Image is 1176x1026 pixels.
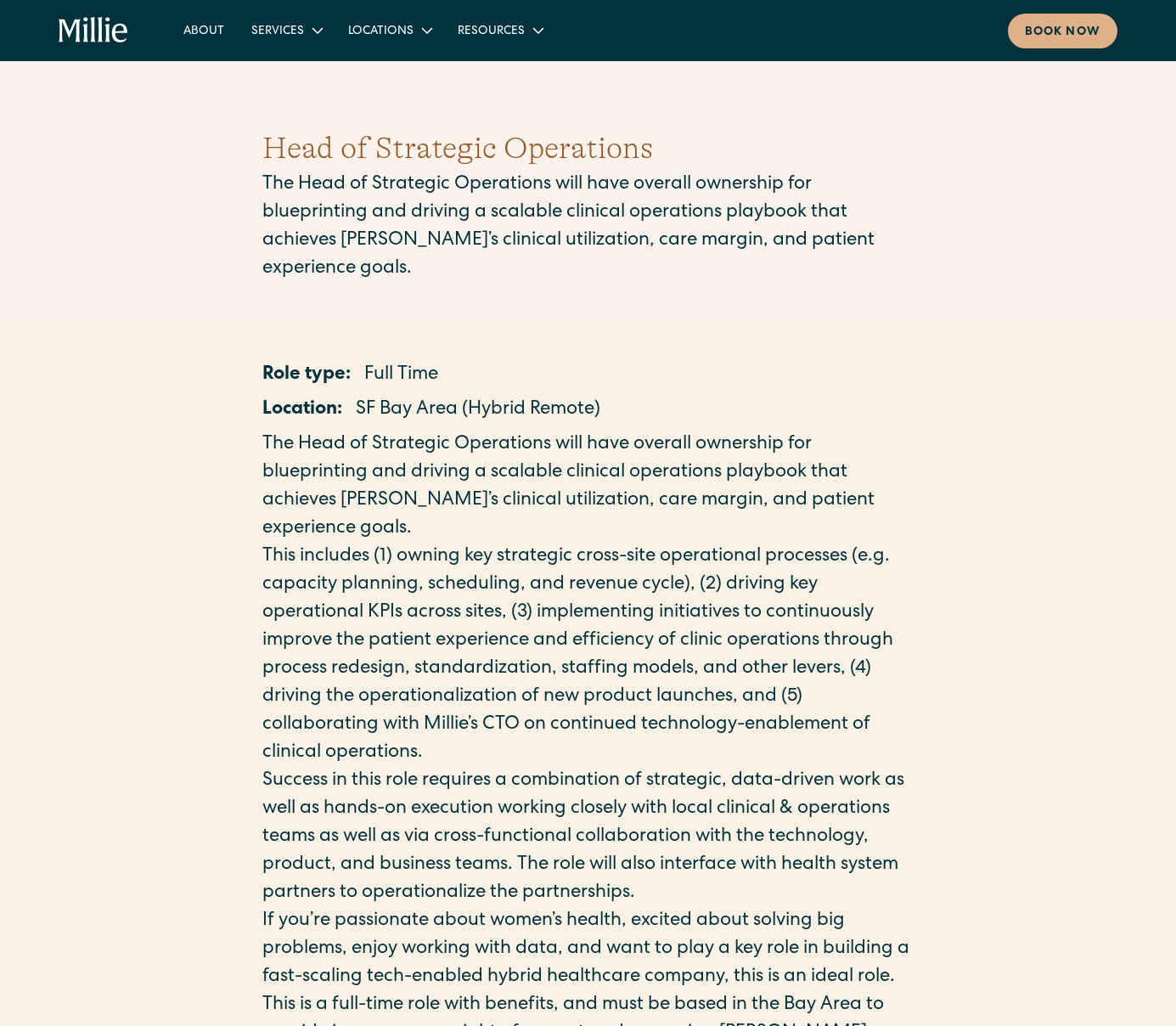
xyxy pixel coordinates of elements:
h1: Head of Strategic Operations [262,126,914,172]
a: About [170,16,238,44]
p: Full Time [364,362,438,390]
div: Book now [1025,24,1100,42]
div: Locations [348,23,414,41]
p: This includes (1) owning key strategic cross-site operational processes (e.g. capacity planning, ... [262,544,914,768]
p: The Head of Strategic Operations will have overall ownership for blueprinting and driving a scala... [262,172,914,284]
p: The Head of Strategic Operations will have overall ownership for blueprinting and driving a scala... [262,431,914,544]
p: Success in this role requires a combination of strategic, data-driven work as well as hands-on ex... [262,768,914,908]
a: home [59,17,128,44]
p: Role type: [262,362,351,390]
div: Resources [444,16,555,44]
div: Services [251,23,304,41]
div: Resources [458,23,525,41]
p: If you’re passionate about women’s health, excited about solving big problems, enjoy working with... [262,908,914,992]
p: SF Bay Area (Hybrid Remote) [356,397,600,425]
div: Services [238,16,335,44]
a: Book now [1008,14,1117,48]
p: Location: [262,397,342,425]
div: Locations [335,16,444,44]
